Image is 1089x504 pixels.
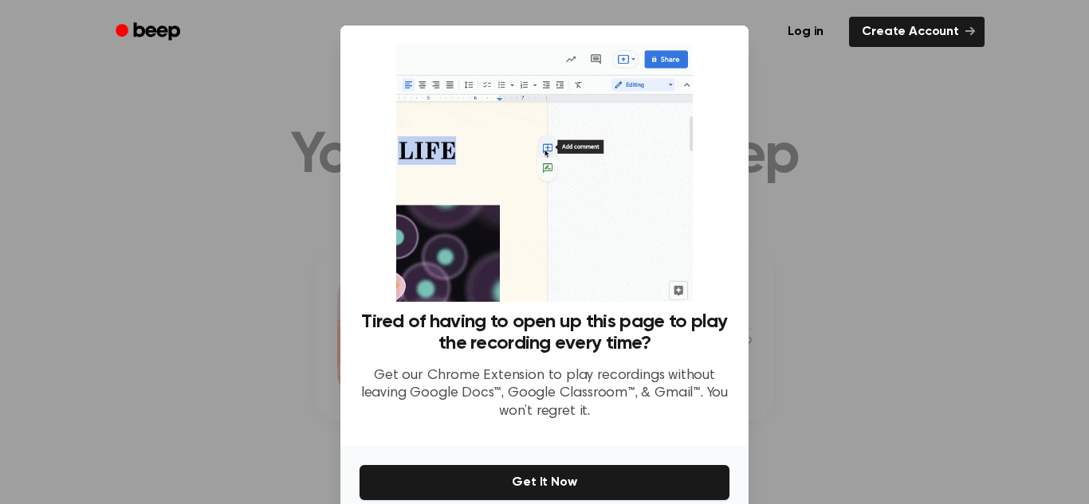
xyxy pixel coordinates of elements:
button: Get It Now [360,465,729,500]
a: Create Account [849,17,985,47]
h3: Tired of having to open up this page to play the recording every time? [360,311,729,354]
a: Beep [104,17,195,48]
img: Beep extension in action [396,45,692,302]
a: Log in [772,14,839,50]
p: Get our Chrome Extension to play recordings without leaving Google Docs™, Google Classroom™, & Gm... [360,367,729,421]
